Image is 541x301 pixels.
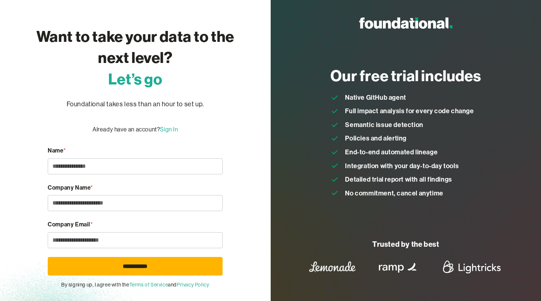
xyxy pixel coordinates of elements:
a: Sign In [160,126,178,133]
img: Check Icon [330,134,339,143]
img: Check Icon [330,161,339,170]
form: Sign up Form [48,146,223,289]
div: Trusted by the best [304,239,508,249]
div: Already have an account? [93,125,178,134]
img: Check Icon [330,148,339,157]
div: Native GitHub agent [345,92,406,103]
div: Policies and alerting [345,133,407,144]
div: End-to-end automated lineage [345,147,438,158]
div: Integration with your day-to-day tools [345,161,459,171]
a: Privacy Policy [177,282,209,288]
div: Company Name [48,183,223,193]
div: Detailed trial report with all findings [345,174,452,185]
div: Company Email [48,220,223,229]
div: By signing up, I agree with the and [48,281,223,289]
div: Name [48,146,223,155]
div: No commitment, cancel anytime [345,188,443,199]
img: Check Icon [330,107,339,115]
img: Check Icon [330,189,339,197]
img: Foundational Logo White [359,17,452,29]
img: Check Icon [330,120,339,129]
span: Let’s go [108,70,162,88]
div: Semantic issue detection [345,119,423,130]
img: Lemonade Logo [304,255,361,278]
img: Check Icon [330,93,339,102]
img: Ramp Logo [373,255,423,278]
div: Full impact analysis for every code change [345,106,474,116]
h1: Want to take your data to the next level? [33,26,237,90]
img: Lightricks Logo [440,255,503,278]
h2: Our free trial includes [330,65,481,86]
p: Foundational takes less than an hour to set up. [67,99,204,110]
a: Terms of Service [129,282,168,288]
img: Check Icon [330,175,339,184]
